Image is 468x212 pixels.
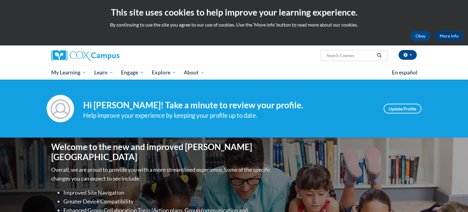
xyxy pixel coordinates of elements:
li: Greater Device Compatibility [63,197,272,206]
a: About [180,66,209,80]
button: Account Settings [399,50,417,60]
a: Explore [148,66,180,80]
button: Okay [411,31,430,41]
h2: This site uses cookies to help improve your learning experience. [5,6,463,18]
span: En español [392,69,417,76]
img: Profile Image [47,95,74,122]
a: Engage [117,66,148,80]
div: Main menu [42,66,426,80]
p: By continuing to use the site you agree to our use of cookies. Use the ‘More info’ button to read... [5,21,463,28]
a: Learn [90,66,117,80]
img: Cox Campus [51,50,119,61]
span: My Learning [51,69,86,76]
span: Engage [121,69,144,76]
button: Search [375,52,384,59]
span: Explore [152,69,176,76]
input: Search Courses [326,52,375,59]
iframe: Button to launch messaging window [444,188,463,207]
h4: Hi [PERSON_NAME]! Take a minute to review your profile. [83,100,374,110]
h1: Welcome to the new and improved [PERSON_NAME][GEOGRAPHIC_DATA] [51,142,272,162]
span: About [184,69,204,76]
a: En español [388,66,421,79]
a: Update Profile [384,104,421,113]
a: More Info [435,31,463,41]
p: Overall, we are proud to provide you with a more streamlined experience. Some of the specific cha... [51,165,272,183]
a: Cox Campus [51,50,167,61]
span: Learn [94,69,113,76]
a: My Learning [47,66,90,80]
div: Help improve your experience by keeping your profile up to date. [83,110,374,120]
li: Improved Site Navigation [63,188,272,197]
